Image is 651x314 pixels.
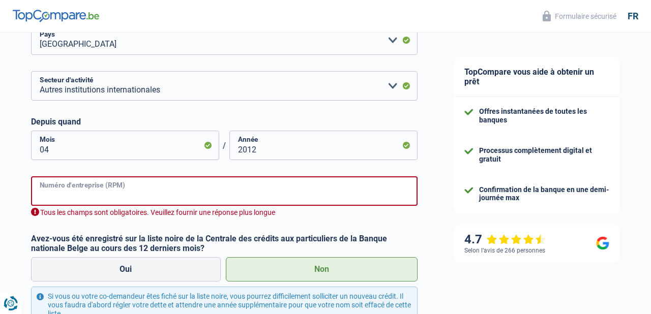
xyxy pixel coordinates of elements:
img: TopCompare Logo [13,10,99,22]
div: Selon l’avis de 266 personnes [464,247,545,254]
label: Depuis quand [31,117,418,127]
div: 4.7 [464,232,546,247]
label: Oui [31,257,221,281]
div: Offres instantanées de toutes les banques [479,107,609,124]
div: fr [628,11,638,22]
div: TopCompare vous aide à obtenir un prêt [454,57,619,97]
label: Avez-vous été enregistré sur la liste noire de la Centrale des crédits aux particuliers de la Ban... [31,234,418,253]
button: Formulaire sécurisé [537,8,623,24]
span: / [219,141,229,150]
div: Confirmation de la banque en une demi-journée max [479,185,609,203]
input: AAAA [229,131,418,160]
div: Tous les champs sont obligatoires. Veuillez fournir une réponse plus longue [31,208,418,217]
div: Processus complètement digital et gratuit [479,146,609,164]
label: Non [226,257,418,281]
input: MM [31,131,219,160]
